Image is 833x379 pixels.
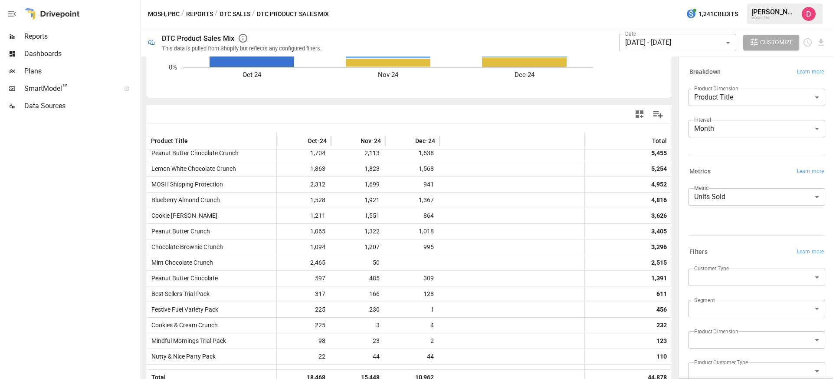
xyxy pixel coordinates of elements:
[335,271,381,286] span: 485
[24,101,139,111] span: Data Sources
[651,177,667,192] div: 4,952
[335,177,381,192] span: 1,699
[694,184,708,192] label: Metric
[390,239,435,255] span: 995
[148,239,223,255] span: Chocolate Brownie Crunch
[215,9,218,20] div: /
[651,193,667,208] div: 4,816
[390,318,435,333] span: 4
[656,302,667,317] div: 456
[760,37,793,48] span: Customize
[390,177,435,192] span: 941
[148,9,180,20] button: MOSH, PBC
[148,318,218,333] span: Cookies & Cream Crunch
[694,85,738,92] label: Product Dimension
[281,224,327,239] span: 1,065
[335,333,381,349] span: 23
[308,136,327,145] span: Oct-24
[694,359,748,366] label: Product Customer Type
[625,30,636,37] label: Date
[651,239,667,255] div: 3,296
[281,208,327,223] span: 1,211
[652,137,667,144] div: Total
[651,161,667,176] div: 5,254
[797,248,824,256] span: Learn more
[148,208,217,223] span: Cookie [PERSON_NAME]
[243,71,262,79] text: Oct-24
[751,8,797,16] div: [PERSON_NAME]
[743,35,800,50] button: Customize
[619,34,736,51] div: [DATE] - [DATE]
[390,271,435,286] span: 309
[335,318,381,333] span: 3
[390,193,435,208] span: 1,367
[335,224,381,239] span: 1,322
[162,45,321,52] div: This data is pulled from Shopify but reflects any configured filters.
[689,67,721,77] h6: Breakdown
[148,333,226,349] span: Mindful Mornings Trial Pack
[688,89,825,106] div: Product Title
[656,349,667,364] div: 110
[151,136,188,145] span: Product Title
[415,136,435,145] span: Dec-24
[169,63,177,71] text: 0%
[335,239,381,255] span: 1,207
[797,167,824,176] span: Learn more
[699,9,738,20] span: 1,241 Credits
[651,271,667,286] div: 1,391
[688,188,825,206] div: Units Sold
[220,9,250,20] button: DTC Sales
[694,296,715,304] label: Segment
[797,2,821,26] button: Andrew Horton
[682,6,741,22] button: 1,241Credits
[148,177,223,192] span: MOSH Shipping Protection
[689,167,711,176] h6: Metrics
[281,286,327,302] span: 317
[651,208,667,223] div: 3,626
[148,38,155,47] div: 🛍
[390,208,435,223] span: 864
[651,255,667,270] div: 2,515
[24,66,139,76] span: Plans
[281,239,327,255] span: 1,094
[335,302,381,317] span: 230
[281,193,327,208] span: 1,528
[335,255,381,270] span: 50
[148,271,218,286] span: Peanut Butter Chocolate
[148,286,210,302] span: Best Sellers Trial Pack
[378,71,399,79] text: Nov-24
[802,7,816,21] img: Andrew Horton
[148,161,236,176] span: Lemon White Chocolate Crunch
[694,116,711,123] label: Interval
[390,286,435,302] span: 128
[281,302,327,317] span: 225
[402,135,414,147] button: Sort
[515,71,535,79] text: Dec-24
[335,349,381,364] span: 44
[186,9,213,20] button: Reports
[651,146,667,161] div: 5,455
[281,177,327,192] span: 2,312
[348,135,360,147] button: Sort
[335,146,381,161] span: 2,113
[24,49,139,59] span: Dashboards
[694,265,729,272] label: Customer Type
[281,161,327,176] span: 1,863
[295,135,307,147] button: Sort
[651,224,667,239] div: 3,405
[148,302,218,317] span: Festive Fuel Variety Pack
[390,302,435,317] span: 1
[803,37,813,47] button: Schedule report
[816,37,826,47] button: Download report
[648,105,668,124] button: Manage Columns
[281,333,327,349] span: 98
[252,9,255,20] div: /
[689,247,708,257] h6: Filters
[335,286,381,302] span: 166
[656,333,667,349] div: 123
[281,146,327,161] span: 1,704
[281,255,327,270] span: 2,465
[148,146,239,161] span: Peanut Butter Chocolate Crunch
[390,333,435,349] span: 2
